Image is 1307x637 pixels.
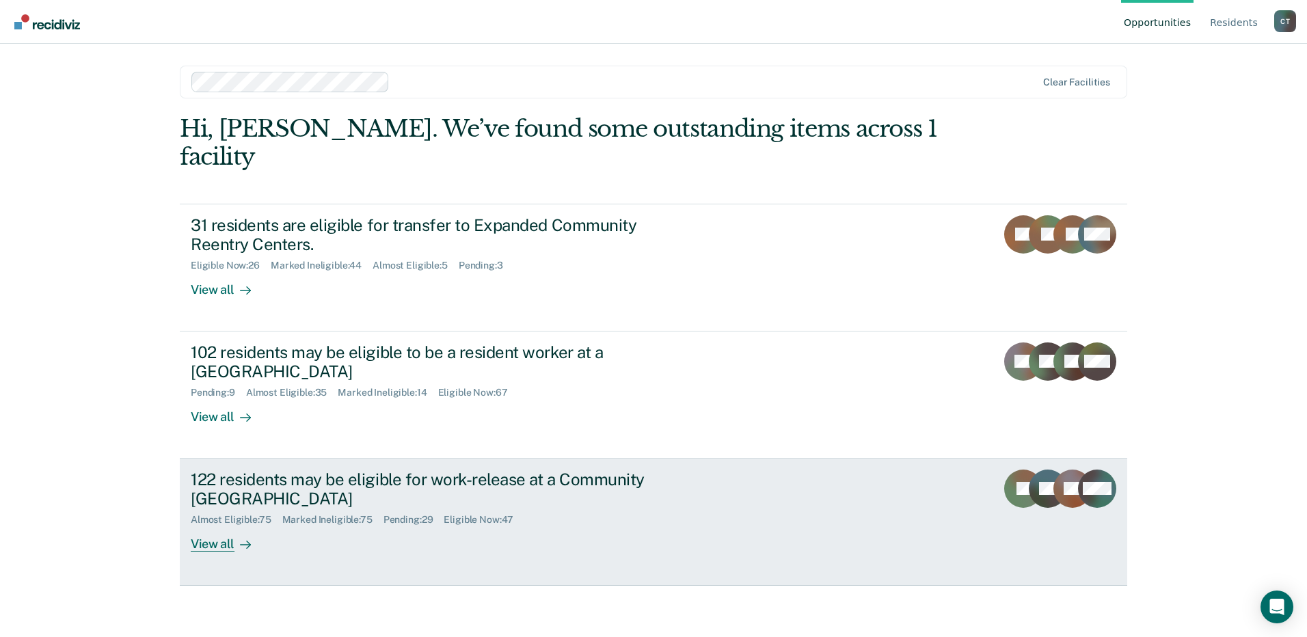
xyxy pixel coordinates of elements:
div: Almost Eligible : 35 [246,387,338,398]
div: Pending : 3 [459,260,514,271]
div: 122 residents may be eligible for work-release at a Community [GEOGRAPHIC_DATA] [191,470,671,509]
div: 31 residents are eligible for transfer to Expanded Community Reentry Centers. [191,215,671,255]
div: 102 residents may be eligible to be a resident worker at a [GEOGRAPHIC_DATA] [191,342,671,382]
div: Eligible Now : 26 [191,260,271,271]
div: Pending : 29 [383,514,444,526]
div: Hi, [PERSON_NAME]. We’ve found some outstanding items across 1 facility [180,115,938,171]
div: Eligible Now : 47 [444,514,524,526]
div: View all [191,526,267,552]
img: Recidiviz [14,14,80,29]
div: Open Intercom Messenger [1261,591,1293,623]
a: 31 residents are eligible for transfer to Expanded Community Reentry Centers.Eligible Now:26Marke... [180,204,1127,331]
div: Marked Ineligible : 75 [282,514,383,526]
div: Pending : 9 [191,387,246,398]
button: Profile dropdown button [1274,10,1296,32]
div: Marked Ineligible : 44 [271,260,373,271]
div: Almost Eligible : 75 [191,514,282,526]
div: Almost Eligible : 5 [373,260,459,271]
div: Clear facilities [1043,77,1110,88]
div: Marked Ineligible : 14 [338,387,437,398]
div: View all [191,398,267,425]
a: 122 residents may be eligible for work-release at a Community [GEOGRAPHIC_DATA]Almost Eligible:75... [180,459,1127,586]
div: View all [191,271,267,298]
div: Eligible Now : 67 [438,387,519,398]
div: C T [1274,10,1296,32]
a: 102 residents may be eligible to be a resident worker at a [GEOGRAPHIC_DATA]Pending:9Almost Eligi... [180,331,1127,459]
